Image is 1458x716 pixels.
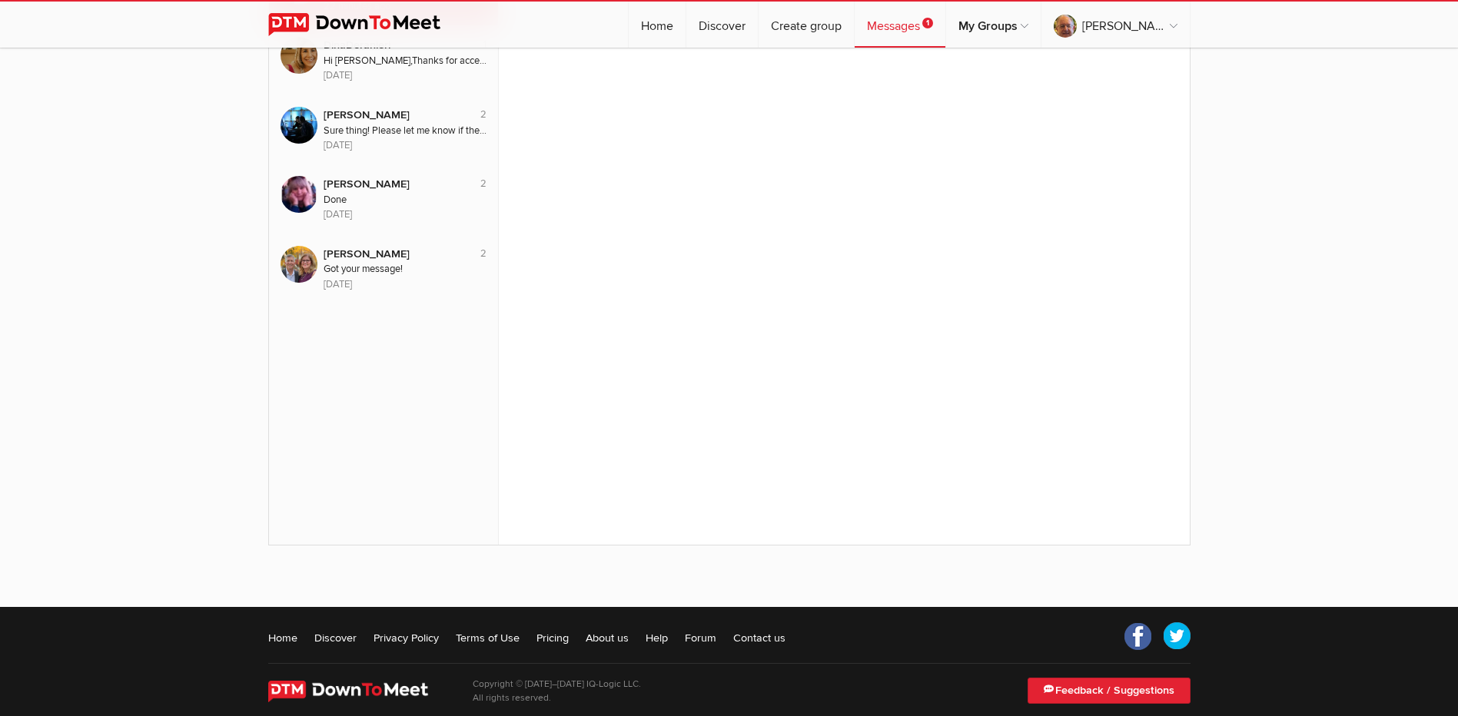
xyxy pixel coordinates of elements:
[324,138,487,153] div: [DATE]
[281,246,317,283] img: Karen C.
[324,246,464,263] div: [PERSON_NAME]
[324,193,487,207] div: Done
[281,246,487,292] a: Karen C. 2 [PERSON_NAME] Got your message! [DATE]
[855,2,945,48] a: Messages1
[1041,2,1190,48] a: [PERSON_NAME]
[733,630,785,645] a: Contact us
[324,54,487,68] div: Hi [PERSON_NAME], Thanks for accepting the invitation to connect with our group on this platform....
[686,2,758,48] a: Discover
[463,177,487,191] div: 2
[268,13,464,36] img: DownToMeet
[463,108,487,122] div: 2
[551,695,562,702] span: 21st
[314,630,357,645] a: Discover
[324,68,487,83] div: [DATE]
[281,37,317,74] img: DinaDeranieri
[374,630,439,645] a: Privacy Policy
[324,107,464,124] div: [PERSON_NAME]
[1163,622,1191,650] a: Twitter
[281,107,317,144] img: Thomas N.
[456,630,520,645] a: Terms of Use
[473,678,641,705] p: Copyright © [DATE]–[DATE] IQ-Logic LLC. All rights reserved.
[324,277,487,292] div: [DATE]
[281,37,487,83] a: DinaDeranieri 1 DinaDeranieri Hi [PERSON_NAME],Thanks for accepting the invitation to connect wit...
[281,176,317,213] img: Vicki
[324,207,487,222] div: [DATE]
[629,2,686,48] a: Home
[759,2,854,48] a: Create group
[586,630,629,645] a: About us
[324,176,464,193] div: [PERSON_NAME]
[536,630,569,645] a: Pricing
[268,681,450,702] img: DownToMeet
[922,18,933,28] span: 1
[685,630,716,645] a: Forum
[1028,678,1191,704] a: Feedback / Suggestions
[324,262,487,277] div: Got your message!
[646,630,668,645] a: Help
[324,124,487,138] div: Sure thing! Please let me know if there is anything specific you would like me to test.
[1124,622,1152,650] a: Facebook
[946,2,1041,48] a: My Groups
[463,247,487,261] div: 2
[281,176,487,222] a: Vicki 2 [PERSON_NAME] Done [DATE]
[281,107,487,153] a: Thomas N. 2 [PERSON_NAME] Sure thing! Please let me know if there is anything specific you would ...
[268,630,297,645] a: Home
